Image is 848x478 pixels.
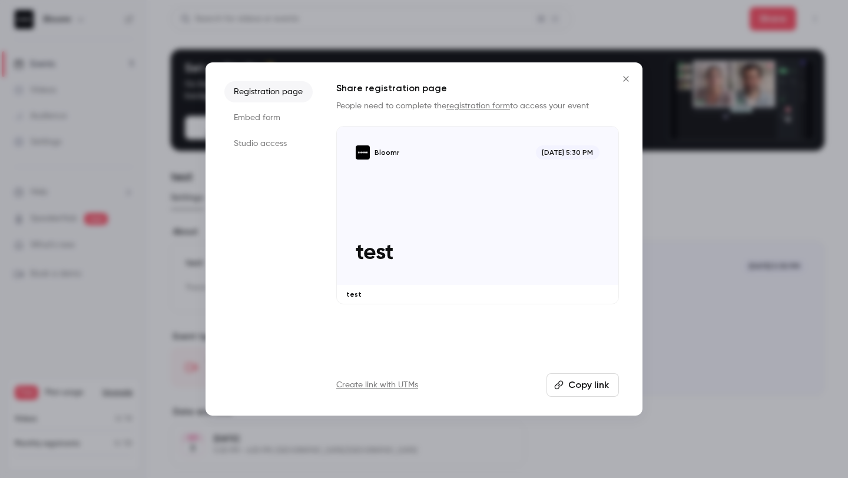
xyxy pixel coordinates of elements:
[375,148,399,157] p: Bloomr
[336,81,619,95] h1: Share registration page
[336,379,418,391] a: Create link with UTMs
[446,102,510,110] a: registration form
[346,290,609,299] p: test
[336,126,619,304] a: testBloomr[DATE] 5:30 PMtesttest
[614,67,638,91] button: Close
[224,133,313,154] li: Studio access
[336,100,619,112] p: People need to complete the to access your event
[356,145,370,160] img: test
[224,81,313,102] li: Registration page
[536,145,599,160] span: [DATE] 5:30 PM
[546,373,619,397] button: Copy link
[356,240,599,265] p: test
[224,107,313,128] li: Embed form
